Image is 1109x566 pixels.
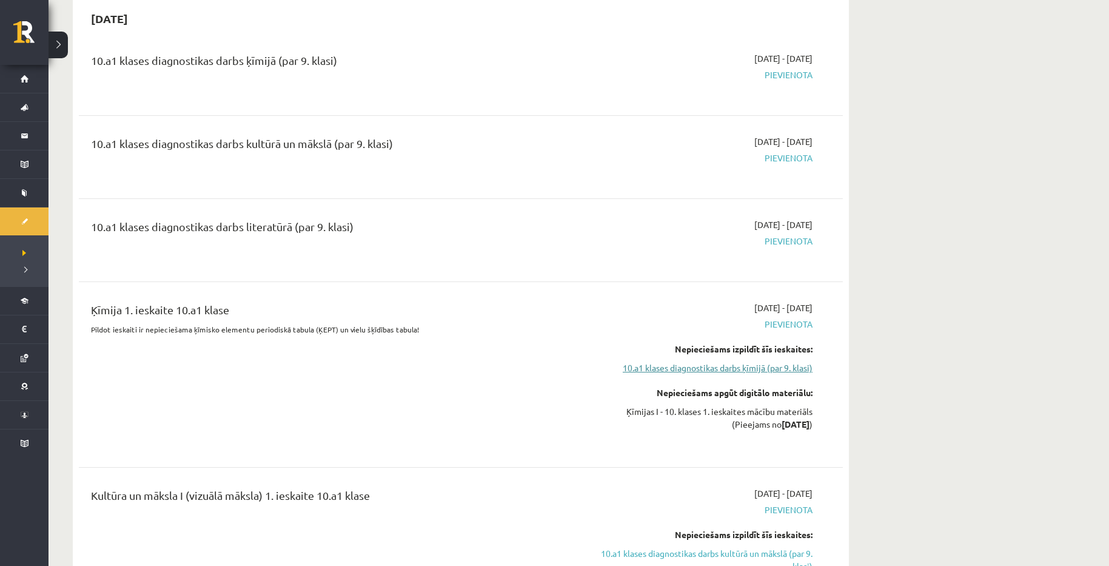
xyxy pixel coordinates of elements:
[584,362,812,374] a: 10.a1 klases diagnostikas darbs ķīmijā (par 9. klasi)
[91,218,566,241] div: 10.a1 klases diagnostikas darbs literatūrā (par 9. klasi)
[584,386,812,399] div: Nepieciešams apgūt digitālo materiālu:
[754,487,812,500] span: [DATE] - [DATE]
[584,504,812,516] span: Pievienota
[91,135,566,158] div: 10.a1 klases diagnostikas darbs kultūrā un mākslā (par 9. klasi)
[91,302,566,324] div: Ķīmija 1. ieskaite 10.a1 klase
[584,152,812,164] span: Pievienota
[584,235,812,248] span: Pievienota
[782,419,809,430] strong: [DATE]
[79,4,140,33] h2: [DATE]
[13,21,49,52] a: Rīgas 1. Tālmācības vidusskola
[91,487,566,510] div: Kultūra un māksla I (vizuālā māksla) 1. ieskaite 10.a1 klase
[584,318,812,331] span: Pievienota
[754,218,812,231] span: [DATE] - [DATE]
[584,528,812,541] div: Nepieciešams izpildīt šīs ieskaites:
[91,52,566,75] div: 10.a1 klases diagnostikas darbs ķīmijā (par 9. klasi)
[91,324,566,335] p: Pildot ieskaiti ir nepieciešama ķīmisko elementu periodiskā tabula (ĶEPT) un vielu šķīdības tabula!
[584,69,812,81] span: Pievienota
[754,302,812,314] span: [DATE] - [DATE]
[584,405,812,431] div: Ķīmijas I - 10. klases 1. ieskaites mācību materiāls (Pieejams no )
[754,135,812,148] span: [DATE] - [DATE]
[584,343,812,355] div: Nepieciešams izpildīt šīs ieskaites:
[754,52,812,65] span: [DATE] - [DATE]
